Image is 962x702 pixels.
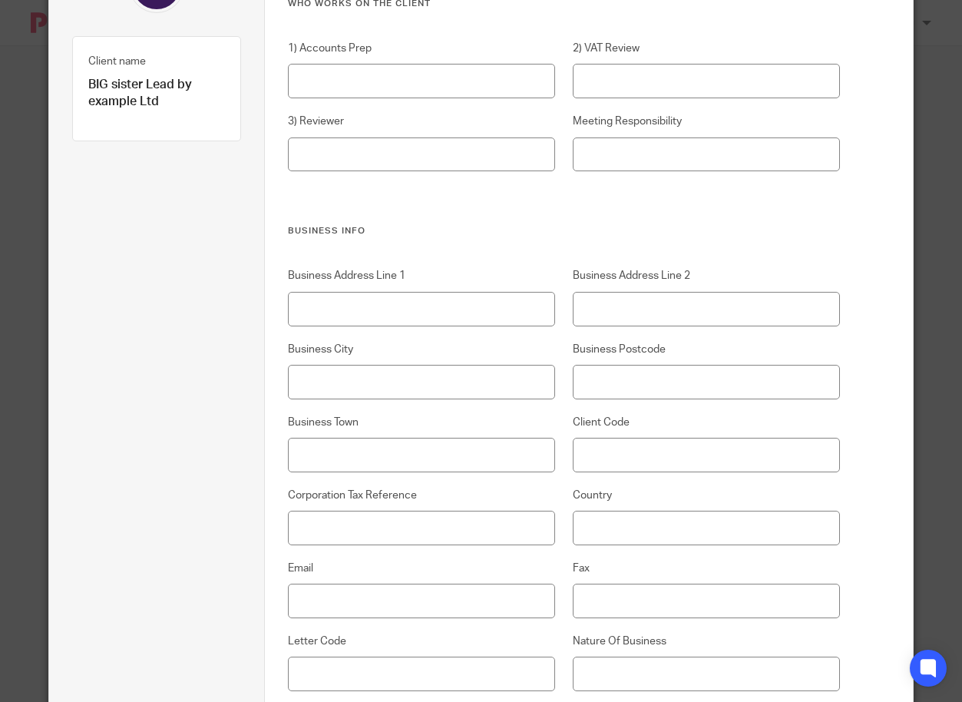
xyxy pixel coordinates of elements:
[288,342,555,357] label: Business City
[573,342,840,357] label: Business Postcode
[288,114,555,129] label: 3) Reviewer
[288,415,555,430] label: Business Town
[573,268,840,283] label: Business Address Line 2
[573,41,840,56] label: 2) VAT Review
[573,114,840,129] label: Meeting Responsibility
[88,54,146,69] label: Client name
[288,488,555,503] label: Corporation Tax Reference
[288,561,555,576] label: Email
[288,634,555,649] label: Letter Code
[573,415,840,430] label: Client Code
[288,268,555,283] label: Business Address Line 1
[573,634,840,649] label: Nature Of Business
[288,225,840,237] h3: Business Info
[573,561,840,576] label: Fax
[573,488,840,503] label: Country
[288,41,555,56] label: 1) Accounts Prep
[88,77,225,110] p: BIG sister Lead by example Ltd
